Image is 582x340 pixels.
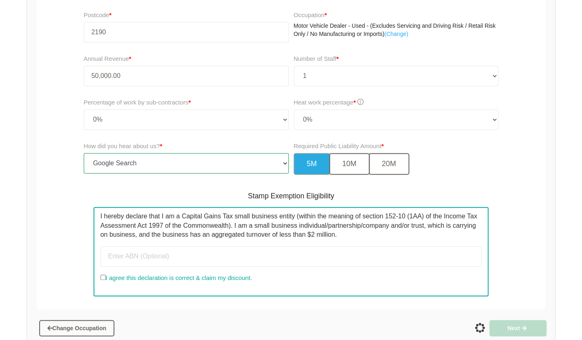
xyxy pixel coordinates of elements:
label: Percentage of work by sub-contractors [84,98,191,107]
a: (Change) [384,30,408,38]
button: 20M [369,153,409,175]
input: Your postcode... [84,22,289,42]
label: How did you hear about us? [84,141,163,151]
label: Heat work percentage [294,98,364,107]
label: Postcode [84,10,289,20]
button: 5M [294,153,330,175]
label: Required Public Liability Amount [294,141,384,151]
h5: Stamp Exemption Eligibility [84,186,499,201]
input: Annual Revenue [84,66,289,86]
p: Motor Vehicle Dealer - Used - (Excludes Servicing and Driving Risk / Retail Risk Only / No Manufa... [294,22,499,38]
input: I agree this declaration is correct & claim my discount. [100,275,106,280]
input: Enter ABN (Optional) [100,246,482,267]
button: Change Occupation [39,320,114,336]
p: I hereby declare that I am a Capital Gains Tax small business entity (within the meaning of secti... [100,212,482,239]
label: Number of Staff [294,54,339,64]
label: Annual Revenue [84,54,132,64]
button: Next [489,320,546,336]
label: I agree this declaration is correct & claim my discount. [100,273,252,283]
label: Occupation [294,10,327,20]
button: 10M [329,153,370,175]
